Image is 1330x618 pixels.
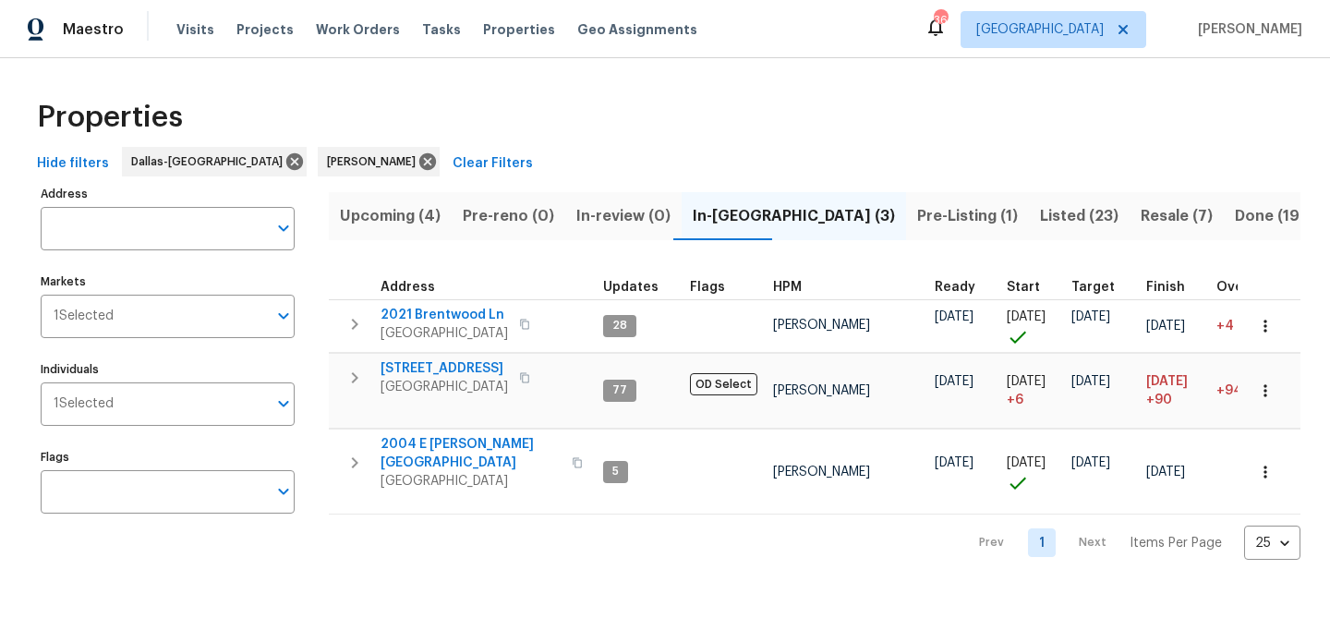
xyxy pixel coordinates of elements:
span: [STREET_ADDRESS] [381,359,508,378]
label: Markets [41,276,295,287]
span: Flags [690,281,725,294]
div: Actual renovation start date [1007,281,1057,294]
span: [DATE] [935,310,973,323]
div: [PERSON_NAME] [318,147,440,176]
span: [GEOGRAPHIC_DATA] [381,472,561,491]
span: [PERSON_NAME] [1191,20,1302,39]
span: [PERSON_NAME] [327,152,423,171]
button: Hide filters [30,147,116,181]
div: Dallas-[GEOGRAPHIC_DATA] [122,147,307,176]
span: [DATE] [1007,375,1046,388]
span: 2004 E [PERSON_NAME][GEOGRAPHIC_DATA] [381,435,561,472]
span: +90 [1146,391,1172,409]
button: Open [271,303,296,329]
span: Address [381,281,435,294]
span: Work Orders [316,20,400,39]
label: Address [41,188,295,200]
td: 94 day(s) past target finish date [1209,353,1288,429]
span: [GEOGRAPHIC_DATA] [976,20,1104,39]
span: +94 [1216,384,1242,397]
span: Listed (23) [1040,203,1118,229]
span: [GEOGRAPHIC_DATA] [381,324,508,343]
span: HPM [773,281,802,294]
span: 1 Selected [54,309,114,324]
button: Open [271,215,296,241]
span: [DATE] [1007,456,1046,469]
nav: Pagination Navigation [961,526,1300,560]
span: + 6 [1007,391,1023,409]
div: Earliest renovation start date (first business day after COE or Checkout) [935,281,992,294]
span: Done (190) [1235,203,1316,229]
td: Project started on time [999,430,1064,515]
span: Ready [935,281,975,294]
span: In-review (0) [576,203,671,229]
span: Tasks [422,23,461,36]
span: [DATE] [1071,375,1110,388]
span: Resale (7) [1141,203,1213,229]
span: Start [1007,281,1040,294]
span: [DATE] [1071,456,1110,469]
span: [GEOGRAPHIC_DATA] [381,378,508,396]
span: 5 [605,464,626,479]
td: Scheduled to finish 90 day(s) late [1139,353,1209,429]
span: 28 [605,318,635,333]
div: 25 [1244,519,1300,567]
span: Dallas-[GEOGRAPHIC_DATA] [131,152,290,171]
span: Finish [1146,281,1185,294]
button: Clear Filters [445,147,540,181]
button: Open [271,391,296,417]
div: 36 [934,11,947,30]
span: Projects [236,20,294,39]
td: Project started on time [999,299,1064,352]
span: Maestro [63,20,124,39]
span: +4 [1216,320,1234,333]
span: [PERSON_NAME] [773,466,870,479]
span: Upcoming (4) [340,203,441,229]
span: Hide filters [37,152,109,176]
p: Items Per Page [1130,534,1222,552]
a: Goto page 1 [1028,528,1056,557]
span: [DATE] [1007,310,1046,323]
span: Pre-reno (0) [463,203,554,229]
div: Target renovation project end date [1071,281,1131,294]
span: Geo Assignments [577,20,697,39]
span: [DATE] [935,456,973,469]
span: Updates [603,281,659,294]
span: [DATE] [1146,320,1185,333]
span: Target [1071,281,1115,294]
span: Clear Filters [453,152,533,176]
span: OD Select [690,373,757,395]
span: Overall [1216,281,1264,294]
span: 1 Selected [54,396,114,412]
td: Project started 6 days late [999,353,1064,429]
label: Flags [41,452,295,463]
div: Days past target finish date [1216,281,1281,294]
span: Visits [176,20,214,39]
span: Properties [37,108,183,127]
span: [PERSON_NAME] [773,319,870,332]
span: 77 [605,382,635,398]
span: 2021 Brentwood Ln [381,306,508,324]
span: [DATE] [1146,375,1188,388]
span: In-[GEOGRAPHIC_DATA] (3) [693,203,895,229]
span: [DATE] [935,375,973,388]
span: [DATE] [1071,310,1110,323]
label: Individuals [41,364,295,375]
div: Projected renovation finish date [1146,281,1202,294]
span: Pre-Listing (1) [917,203,1018,229]
span: [PERSON_NAME] [773,384,870,397]
span: Properties [483,20,555,39]
button: Open [271,479,296,504]
td: 4 day(s) past target finish date [1209,299,1288,352]
span: [DATE] [1146,466,1185,479]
